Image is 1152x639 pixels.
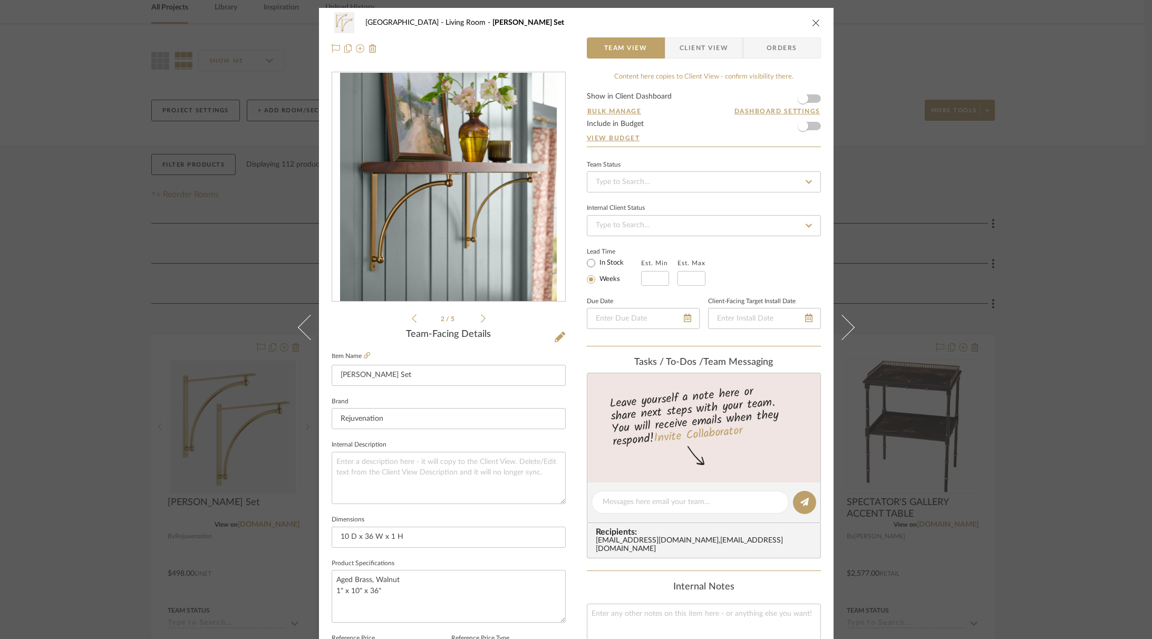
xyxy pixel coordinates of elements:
div: 1 [332,73,565,302]
span: [GEOGRAPHIC_DATA] [365,19,446,26]
span: / [446,316,451,322]
div: Internal Notes [587,582,821,593]
div: team Messaging [587,357,821,369]
img: 431dcf0e-3dc2-419f-917c-f7c4f51b57c8_436x436.jpg [340,73,557,302]
input: Enter Item Name [332,365,566,386]
div: Internal Client Status [587,206,645,211]
div: [EMAIL_ADDRESS][DOMAIN_NAME] , [EMAIL_ADDRESS][DOMAIN_NAME] [596,537,816,554]
div: Leave yourself a note here or share next steps with your team. You will receive emails when they ... [585,380,822,451]
span: Recipients: [596,527,816,537]
label: Lead Time [587,247,641,256]
img: 0103f08f-2224-40e9-9090-1848a9676162_48x40.jpg [332,12,357,33]
button: Bulk Manage [587,106,642,116]
span: [PERSON_NAME] Set [492,19,564,26]
label: Internal Description [332,442,386,448]
div: Team Status [587,162,621,168]
span: Team View [604,37,647,59]
div: Content here copies to Client View - confirm visibility there. [587,72,821,82]
div: Team-Facing Details [332,329,566,341]
span: Living Room [446,19,492,26]
span: Tasks / To-Dos / [634,357,703,367]
input: Enter Due Date [587,308,700,329]
label: Brand [332,399,348,404]
label: In Stock [597,258,624,268]
button: close [811,18,821,27]
a: View Budget [587,134,821,142]
label: Dimensions [332,517,364,522]
input: Enter Brand [332,408,566,429]
span: Client View [680,37,728,59]
label: Due Date [587,299,613,304]
span: 5 [451,316,456,322]
input: Enter Install Date [708,308,821,329]
input: Type to Search… [587,215,821,236]
label: Item Name [332,352,370,361]
label: Weeks [597,275,620,284]
label: Est. Min [641,259,668,267]
span: Orders [755,37,809,59]
input: Enter the dimensions of this item [332,527,566,548]
img: Remove from project [369,44,377,53]
label: Product Specifications [332,561,394,566]
label: Client-Facing Target Install Date [708,299,796,304]
mat-radio-group: Select item type [587,256,641,286]
label: Est. Max [677,259,705,267]
button: Dashboard Settings [734,106,821,116]
a: Invite Collaborator [653,422,743,448]
span: 2 [441,316,446,322]
input: Type to Search… [587,171,821,192]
